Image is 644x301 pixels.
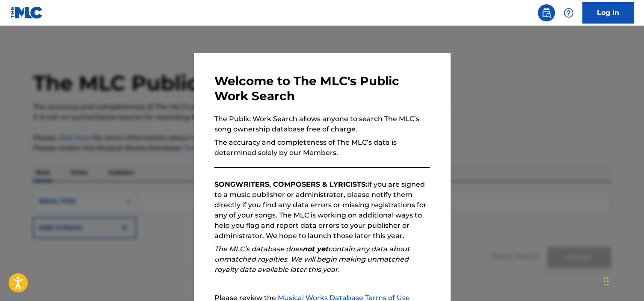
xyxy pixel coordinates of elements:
[541,8,552,18] img: search
[564,8,574,18] img: help
[560,4,577,21] div: Help
[10,6,43,19] img: MLC Logo
[538,4,555,21] a: Public Search
[214,179,430,241] p: If you are signed to a music publisher or administrator, please notify them directly if you find ...
[214,114,430,134] p: The Public Work Search allows anyone to search The MLC’s song ownership database free of charge.
[214,180,367,188] strong: SONGWRITERS, COMPOSERS & LYRICISTS:
[214,74,430,104] h3: Welcome to The MLC's Public Work Search
[303,245,328,253] strong: not yet
[214,137,430,158] p: The accuracy and completeness of The MLC’s data is determined solely by our Members.
[582,2,634,24] a: Log In
[601,260,644,301] iframe: Chat Widget
[604,268,609,294] div: Drag
[214,245,410,274] em: The MLC’s database does contain any data about unmatched royalties. We will begin making unmatche...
